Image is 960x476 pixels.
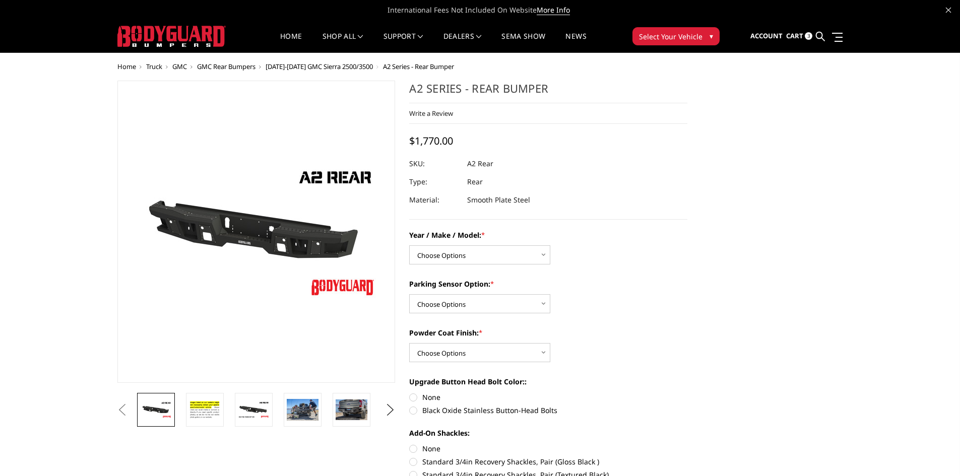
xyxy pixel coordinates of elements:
[115,402,130,418] button: Previous
[409,392,687,402] label: None
[280,33,302,52] a: Home
[409,428,687,438] label: Add-On Shackles:
[409,456,687,467] label: Standard 3/4in Recovery Shackles, Pair (Gloss Black )
[238,401,270,419] img: A2 Series - Rear Bumper
[710,31,713,41] span: ▾
[287,399,318,420] img: A2 Series - Rear Bumper
[189,399,221,421] img: A2 Series - Rear Bumper
[323,33,363,52] a: shop all
[409,376,687,387] label: Upgrade Button Head Bolt Color::
[501,33,545,52] a: SEMA Show
[117,26,226,47] img: BODYGUARD BUMPERS
[146,62,162,71] a: Truck
[443,33,482,52] a: Dealers
[786,23,812,50] a: Cart 3
[383,62,454,71] span: A2 Series - Rear Bumper
[409,327,687,338] label: Powder Coat Finish:
[750,31,783,40] span: Account
[117,81,396,383] a: A2 Series - Rear Bumper
[409,405,687,416] label: Black Oxide Stainless Button-Head Bolts
[172,62,187,71] a: GMC
[197,62,255,71] a: GMC Rear Bumpers
[409,279,687,289] label: Parking Sensor Option:
[409,191,460,209] dt: Material:
[409,155,460,173] dt: SKU:
[565,33,586,52] a: News
[383,33,423,52] a: Support
[409,173,460,191] dt: Type:
[467,191,530,209] dd: Smooth Plate Steel
[117,62,136,71] a: Home
[266,62,373,71] a: [DATE]-[DATE] GMC Sierra 2500/3500
[409,81,687,103] h1: A2 Series - Rear Bumper
[409,443,687,454] label: None
[467,155,493,173] dd: A2 Rear
[805,32,812,40] span: 3
[409,134,453,148] span: $1,770.00
[632,27,720,45] button: Select Your Vehicle
[750,23,783,50] a: Account
[409,109,453,118] a: Write a Review
[409,230,687,240] label: Year / Make / Model:
[786,31,803,40] span: Cart
[382,402,398,418] button: Next
[336,399,367,420] img: A2 Series - Rear Bumper
[537,5,570,15] a: More Info
[639,31,702,42] span: Select Your Vehicle
[140,401,172,419] img: A2 Series - Rear Bumper
[467,173,483,191] dd: Rear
